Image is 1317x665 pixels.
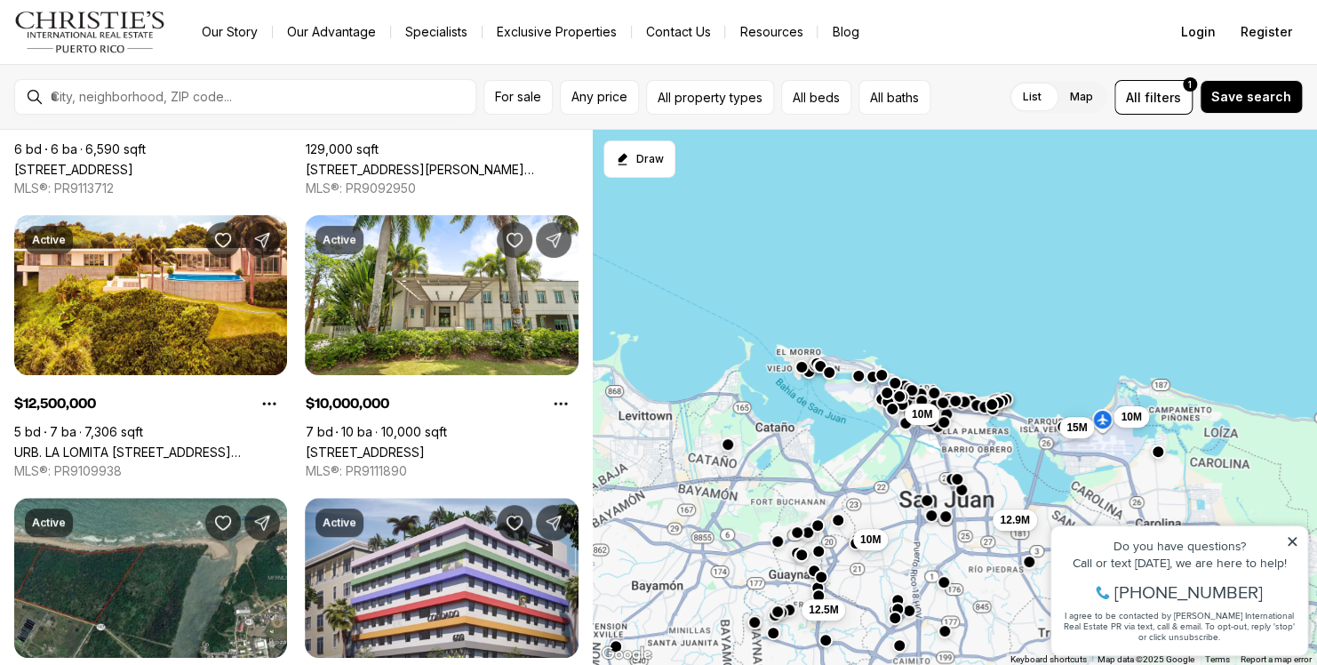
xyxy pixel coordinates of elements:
button: 12.5M [802,598,846,620]
span: Register [1241,25,1292,39]
span: I agree to be contacted by [PERSON_NAME] International Real Estate PR via text, call & email. To ... [22,109,253,143]
span: 15M [1067,421,1088,435]
button: Login [1170,14,1226,50]
span: 10M [860,532,881,546]
a: Our Advantage [273,20,390,44]
button: 10M [853,528,888,549]
button: Save Property: 609 CONDADO AVENUE [497,505,532,541]
span: Any price [571,90,627,104]
p: Active [32,233,66,247]
button: Property options [251,386,287,421]
button: Contact Us [632,20,724,44]
button: All property types [646,80,774,115]
button: Save Property: URB. LA LOMITA CALLE VISTA LINDA [205,222,241,258]
button: All baths [858,80,930,115]
button: Start drawing [603,140,675,178]
button: Save Property: 9 CASTANA ST [497,222,532,258]
button: Save search [1200,80,1303,114]
a: 9 CASTANA ST, GUAYNABO PR, 00968 [305,445,424,460]
button: Register [1230,14,1303,50]
button: Share Property [536,505,571,541]
span: All [1126,88,1141,107]
p: Active [323,233,356,247]
span: 12.9M [1001,513,1030,527]
div: Do you have questions? [19,40,257,52]
span: filters [1145,88,1181,107]
button: Share Property [536,222,571,258]
p: Active [323,516,356,530]
a: Exclusive Properties [483,20,631,44]
button: 15M [1060,417,1095,438]
a: Resources [725,20,817,44]
span: [PHONE_NUMBER] [73,84,221,101]
button: Property options [543,386,579,421]
a: Specialists [391,20,482,44]
span: Save search [1211,90,1291,104]
button: For sale [483,80,553,115]
a: 20 AMAPOLA ST, CAROLINA PR, 00979 [14,162,133,177]
label: Map [1056,81,1107,113]
a: 602 BARBOSA AVE, SAN JUAN PR, 00926 [305,162,578,177]
button: 10M [1114,406,1149,428]
span: For sale [495,90,541,104]
span: 12.5M [810,602,839,616]
button: Allfilters1 [1114,80,1193,115]
button: 10M [905,404,939,425]
span: 10M [1121,410,1142,424]
label: List [1009,81,1056,113]
button: All beds [781,80,851,115]
p: Active [32,516,66,530]
button: Any price [560,80,639,115]
img: logo [14,11,166,53]
button: 12.9M [994,509,1037,531]
span: 10M [912,407,932,421]
button: Save Property: PR187 [205,505,241,541]
a: Our Story [188,20,272,44]
button: Share Property [244,222,280,258]
a: URB. LA LOMITA CALLE VISTA LINDA, GUAYNABO PR, 00969 [14,445,287,460]
div: Call or text [DATE], we are here to help! [19,57,257,69]
span: 1 [1188,77,1192,92]
span: Login [1181,25,1216,39]
button: Share Property [244,505,280,541]
a: Blog [818,20,873,44]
